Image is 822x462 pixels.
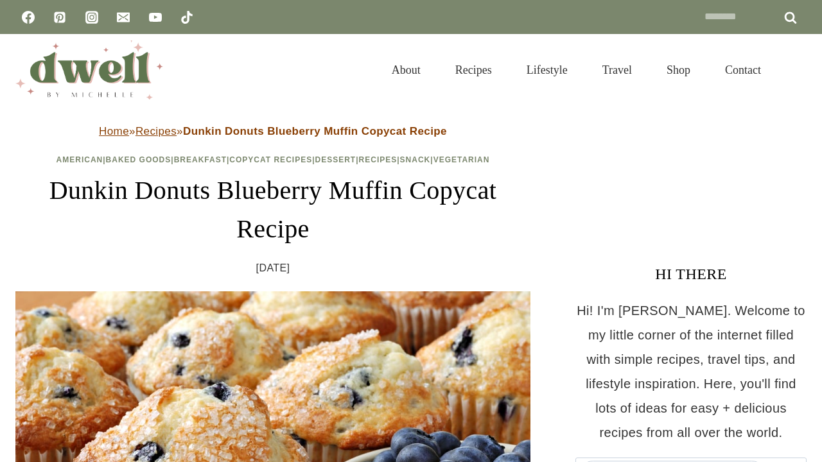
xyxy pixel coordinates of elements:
img: DWELL by michelle [15,40,163,99]
a: Baked Goods [106,155,171,164]
a: Travel [585,47,649,92]
a: Snack [400,155,431,164]
a: About [374,47,438,92]
a: TikTok [174,4,200,30]
h1: Dunkin Donuts Blueberry Muffin Copycat Recipe [15,171,530,248]
a: Instagram [79,4,105,30]
button: View Search Form [785,59,807,81]
a: Copycat Recipes [229,155,312,164]
a: Recipes [359,155,398,164]
time: [DATE] [256,259,290,278]
strong: Dunkin Donuts Blueberry Muffin Copycat Recipe [183,125,447,137]
a: Shop [649,47,708,92]
a: YouTube [143,4,168,30]
a: Recipes [136,125,177,137]
a: Dessert [315,155,356,164]
a: Pinterest [47,4,73,30]
a: Recipes [438,47,509,92]
a: Lifestyle [509,47,585,92]
a: Breakfast [174,155,227,164]
a: Email [110,4,136,30]
a: Home [99,125,129,137]
a: Facebook [15,4,41,30]
span: | | | | | | | [57,155,490,164]
a: Contact [708,47,778,92]
a: Vegetarian [433,155,490,164]
a: American [57,155,103,164]
p: Hi! I'm [PERSON_NAME]. Welcome to my little corner of the internet filled with simple recipes, tr... [575,298,807,445]
h3: HI THERE [575,262,807,286]
span: » » [99,125,447,137]
nav: Primary Navigation [374,47,778,92]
